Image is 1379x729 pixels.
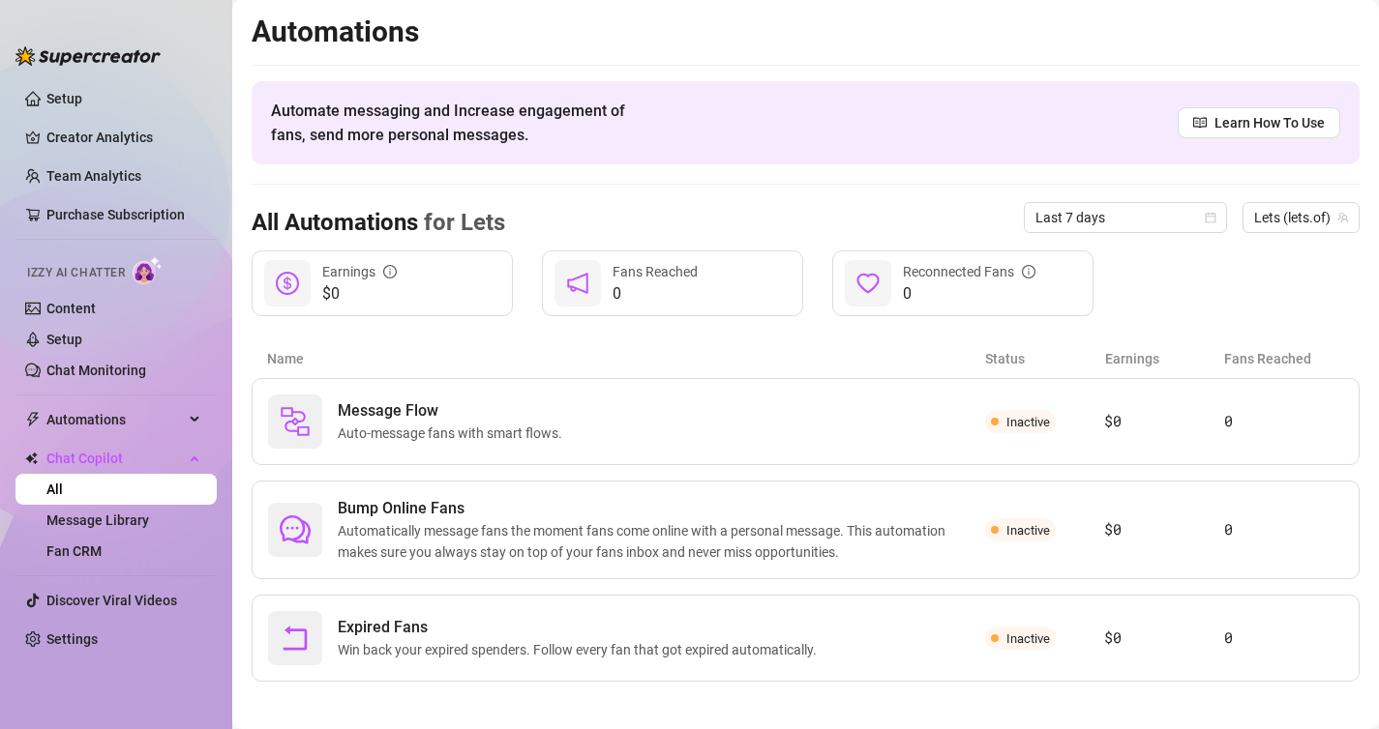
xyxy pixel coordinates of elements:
[46,122,201,153] a: Creator Analytics
[1006,631,1050,646] span: Inactive
[46,443,184,474] span: Chat Copilot
[985,348,1105,369] article: Status
[338,399,570,423] span: Message Flow
[903,282,1035,306] span: 0
[613,282,698,306] span: 0
[1035,203,1215,232] span: Last 7 days
[46,543,102,559] a: Fan CRM
[46,404,184,435] span: Automations
[25,412,41,427] span: thunderbolt
[1006,523,1050,538] span: Inactive
[46,199,201,230] a: Purchase Subscription
[46,301,96,316] a: Content
[1224,518,1343,541] article: 0
[46,593,177,608] a: Discover Viral Videos
[133,256,163,284] img: AI Chatter
[280,623,311,654] span: rollback
[46,512,149,528] a: Message Library
[322,261,397,282] div: Earnings
[1224,348,1344,369] article: Fans Reached
[1205,212,1216,223] span: calendar
[1224,410,1343,433] article: 0
[27,264,125,282] span: Izzy AI Chatter
[267,348,985,369] article: Name
[383,265,397,278] span: info-circle
[1178,107,1340,138] a: Learn How To Use
[338,616,824,639] span: Expired Fans
[1006,415,1050,429] span: Inactive
[46,363,146,378] a: Chat Monitoring
[15,46,161,66] img: logo-BBDzfeDw.svg
[338,520,985,563] span: Automatically message fans the moment fans come online with a personal message. This automation m...
[252,14,1360,50] h2: Automations
[322,282,397,306] span: $0
[46,168,141,184] a: Team Analytics
[566,272,589,295] span: notification
[338,497,985,520] span: Bump Online Fans
[46,481,63,497] a: All
[1193,116,1207,130] span: read
[25,452,38,465] img: Chat Copilot
[252,208,505,239] h3: All Automations
[280,514,311,545] span: comment
[46,332,82,347] a: Setup
[46,631,98,647] a: Settings
[613,264,698,279] span: Fans Reached
[46,91,82,106] a: Setup
[418,209,505,236] span: for Lets
[1337,212,1349,223] span: team
[1104,627,1223,650] article: $0
[338,423,570,444] span: Auto-message fans with smart flows.
[1104,410,1223,433] article: $0
[271,99,644,147] span: Automate messaging and Increase engagement of fans, send more personal messages.
[856,272,880,295] span: heart
[903,261,1035,282] div: Reconnected Fans
[1224,627,1343,650] article: 0
[1022,265,1035,278] span: info-circle
[276,272,299,295] span: dollar
[1105,348,1225,369] article: Earnings
[338,639,824,660] span: Win back your expired spenders. Follow every fan that got expired automatically.
[1254,203,1348,232] span: Lets (lets.of)
[1214,112,1325,133] span: Learn How To Use
[280,406,311,437] img: svg%3e
[1104,518,1223,541] article: $0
